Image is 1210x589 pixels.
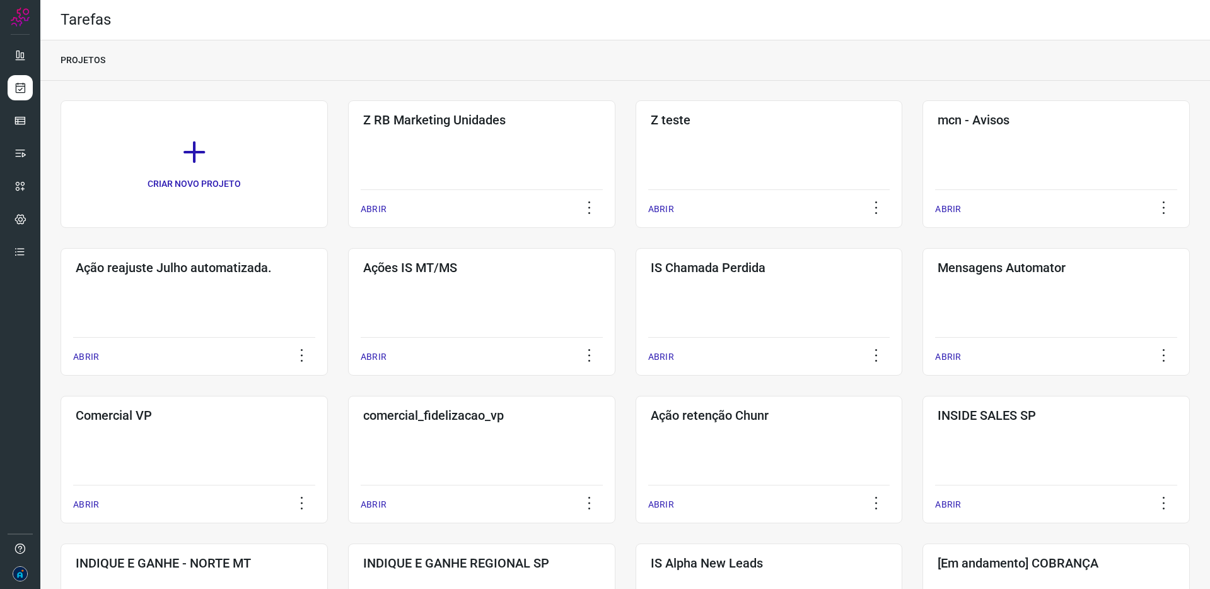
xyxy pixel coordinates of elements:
h3: [Em andamento] COBRANÇA [938,556,1175,571]
p: PROJETOS [61,54,105,67]
h3: IS Chamada Perdida [651,260,888,275]
h3: Z RB Marketing Unidades [363,112,600,128]
img: 0be89c54997061e54e6fc4243ccdb9c6.png [13,566,28,581]
h3: Ação reajuste Julho automatizada. [76,260,313,275]
p: ABRIR [648,350,674,364]
p: ABRIR [73,498,99,511]
p: ABRIR [361,498,387,511]
p: ABRIR [648,498,674,511]
p: ABRIR [935,350,961,364]
p: CRIAR NOVO PROJETO [148,177,241,191]
p: ABRIR [935,498,961,511]
p: ABRIR [935,203,961,216]
h3: mcn - Avisos [938,112,1175,128]
p: ABRIR [73,350,99,364]
p: ABRIR [648,203,674,216]
h3: IS Alpha New Leads [651,556,888,571]
h3: Comercial VP [76,408,313,423]
h3: INSIDE SALES SP [938,408,1175,423]
h3: INDIQUE E GANHE REGIONAL SP [363,556,600,571]
h3: Ações IS MT/MS [363,260,600,275]
h3: Ação retenção Chunr [651,408,888,423]
h3: Mensagens Automator [938,260,1175,275]
p: ABRIR [361,203,387,216]
img: Logo [11,8,30,27]
h3: INDIQUE E GANHE - NORTE MT [76,556,313,571]
p: ABRIR [361,350,387,364]
h3: Z teste [651,112,888,128]
h3: comercial_fidelizacao_vp [363,408,600,423]
h2: Tarefas [61,11,111,29]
